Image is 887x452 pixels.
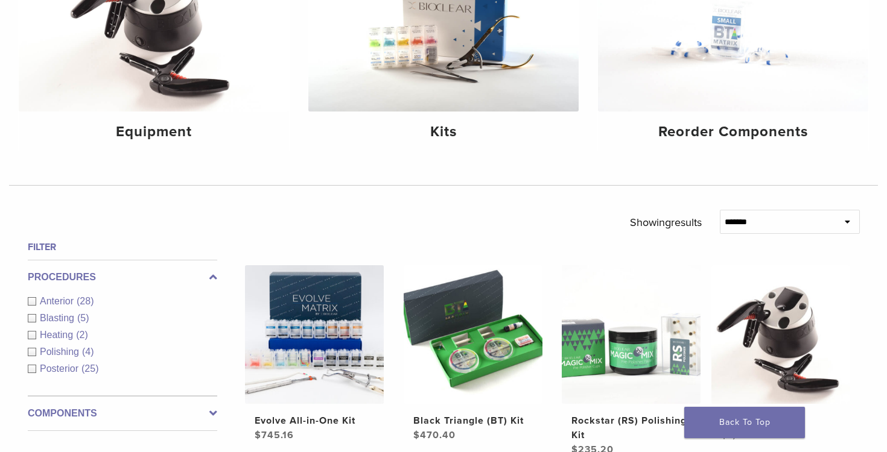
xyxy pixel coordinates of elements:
a: Black Triangle (BT) KitBlack Triangle (BT) Kit $470.40 [403,265,544,442]
span: (4) [82,347,94,357]
h4: Kits [318,121,569,143]
img: Evolve All-in-One Kit [245,265,384,404]
span: (2) [76,330,88,340]
label: Components [28,406,217,421]
a: HeatSync KitHeatSync Kit $1,041.70 [711,265,851,442]
span: (28) [77,296,94,306]
span: Heating [40,330,76,340]
bdi: 745.16 [255,429,294,441]
label: Procedures [28,270,217,284]
img: Black Triangle (BT) Kit [404,265,542,404]
a: Evolve All-in-One KitEvolve All-in-One Kit $745.16 [244,265,385,442]
a: Back To Top [684,407,805,438]
img: Rockstar (RS) Polishing Kit [562,265,701,404]
h2: Rockstar (RS) Polishing Kit [571,413,691,442]
span: (5) [77,313,89,323]
span: $ [413,429,420,441]
span: Blasting [40,313,77,323]
span: $ [255,429,261,441]
h4: Reorder Components [608,121,859,143]
img: HeatSync Kit [711,265,850,404]
span: Anterior [40,296,77,306]
h4: Filter [28,240,217,254]
span: (25) [81,363,98,374]
h2: Black Triangle (BT) Kit [413,413,533,428]
span: Polishing [40,347,82,357]
span: Posterior [40,363,81,374]
h4: Equipment [28,121,279,143]
h2: Evolve All-in-One Kit [255,413,374,428]
p: Showing results [630,210,702,235]
bdi: 470.40 [413,429,456,441]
